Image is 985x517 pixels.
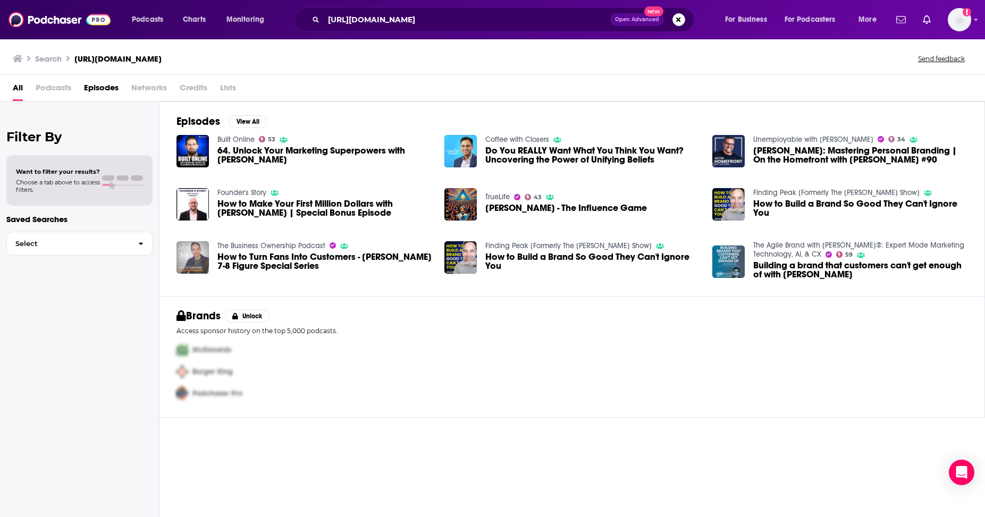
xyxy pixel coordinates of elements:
button: Open AdvancedNew [610,13,664,26]
span: Monitoring [226,12,264,27]
span: Podchaser Pro [192,389,242,398]
span: McDonalds [192,345,231,354]
a: Finding Peak [Formerly The Ryan Hanley Show] [753,188,920,197]
a: The Business Ownership Podcast [217,241,325,250]
a: 43 [525,194,542,200]
a: Show notifications dropdown [892,11,910,29]
span: Select [7,240,130,247]
a: Episodes [84,79,119,101]
img: How to Build a Brand So Good They Can't Ignore You [444,241,477,274]
span: Burger King [192,367,233,376]
a: EpisodesView All [176,115,267,128]
a: 64. Unlock Your Marketing Superpowers with Jon Davids [217,146,432,164]
a: Finding Peak [Formerly The Ryan Hanley Show] [485,241,652,250]
h3: Search [35,54,62,64]
img: How to Build a Brand So Good They Can't Ignore You [712,188,745,221]
span: More [858,12,877,27]
span: Lists [220,79,236,101]
span: [PERSON_NAME]: Mastering Personal Branding | On the Homefront with [PERSON_NAME] #90 [753,146,967,164]
a: How to Make Your First Million Dollars with Kevin O'Leary | Special Bonus Episode [217,199,432,217]
a: Building a brand that customers can't get enough of with Jon Davids [753,261,967,279]
a: 53 [259,136,276,142]
a: Unemployable with Jeff Dudan [753,135,873,144]
a: Founder's Story [217,188,266,197]
span: Building a brand that customers can't get enough of with [PERSON_NAME] [753,261,967,279]
button: open menu [851,11,890,28]
img: How to Turn Fans Into Customers - Jon Davids 7-8 Figure Special Series [176,241,209,274]
a: 34 [888,136,906,142]
button: open menu [124,11,177,28]
span: Podcasts [132,12,163,27]
button: open menu [718,11,780,28]
img: Jon Davids - The Influence Game [444,188,477,221]
a: All [13,79,23,101]
a: How to Build a Brand So Good They Can't Ignore You [485,252,700,270]
span: For Podcasters [785,12,836,27]
span: 53 [268,137,275,142]
a: Jon Davids - The Influence Game [485,204,647,213]
button: open menu [219,11,278,28]
img: First Pro Logo [172,339,192,361]
img: Second Pro Logo [172,361,192,383]
span: Choose a tab above to access filters. [16,179,100,193]
img: User Profile [948,8,971,31]
a: Built Online [217,135,255,144]
span: Charts [183,12,206,27]
a: TrueLife [485,192,510,201]
img: Jon Davids: Mastering Personal Branding | On the Homefront with Jeff Dudan #90 [712,135,745,167]
span: [PERSON_NAME] - The Influence Game [485,204,647,213]
a: Jon Davids: Mastering Personal Branding | On the Homefront with Jeff Dudan #90 [753,146,967,164]
a: How to Turn Fans Into Customers - Jon Davids 7-8 Figure Special Series [217,252,432,270]
span: How to Make Your First Million Dollars with [PERSON_NAME] | Special Bonus Episode [217,199,432,217]
span: Networks [131,79,167,101]
a: Coffee with Closers [485,135,549,144]
img: 64. Unlock Your Marketing Superpowers with Jon Davids [176,135,209,167]
button: Unlock [225,310,270,323]
img: Building a brand that customers can't get enough of with Jon Davids [712,245,745,278]
span: For Business [725,12,767,27]
a: How to Build a Brand So Good They Can't Ignore You [753,199,967,217]
span: New [644,6,663,16]
img: Podchaser - Follow, Share and Rate Podcasts [9,10,111,30]
span: Credits [180,79,207,101]
button: open menu [778,11,851,28]
a: Do You REALLY Want What You Think You Want? Uncovering the Power of Unifying Beliefs [485,146,700,164]
span: 34 [897,137,905,142]
a: The Agile Brand with Greg Kihlström®: Expert Mode Marketing Technology, AI, & CX [753,241,964,259]
img: How to Make Your First Million Dollars with Kevin O'Leary | Special Bonus Episode [176,188,209,221]
a: Charts [176,11,212,28]
input: Search podcasts, credits, & more... [324,11,610,28]
button: Select [6,232,153,256]
button: Send feedback [915,54,968,63]
span: Podcasts [36,79,71,101]
a: Show notifications dropdown [919,11,935,29]
span: 59 [845,252,853,257]
div: Search podcasts, credits, & more... [305,7,704,32]
span: How to Turn Fans Into Customers - [PERSON_NAME] 7-8 Figure Special Series [217,252,432,270]
span: 64. Unlock Your Marketing Superpowers with [PERSON_NAME] [217,146,432,164]
span: 43 [534,195,542,200]
img: Third Pro Logo [172,383,192,404]
span: Open Advanced [615,17,659,22]
svg: Add a profile image [963,8,971,16]
img: Do You REALLY Want What You Think You Want? Uncovering the Power of Unifying Beliefs [444,135,477,167]
button: Show profile menu [948,8,971,31]
h2: Episodes [176,115,220,128]
div: Open Intercom Messenger [949,460,974,485]
h2: Brands [176,309,221,323]
h2: Filter By [6,129,153,145]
